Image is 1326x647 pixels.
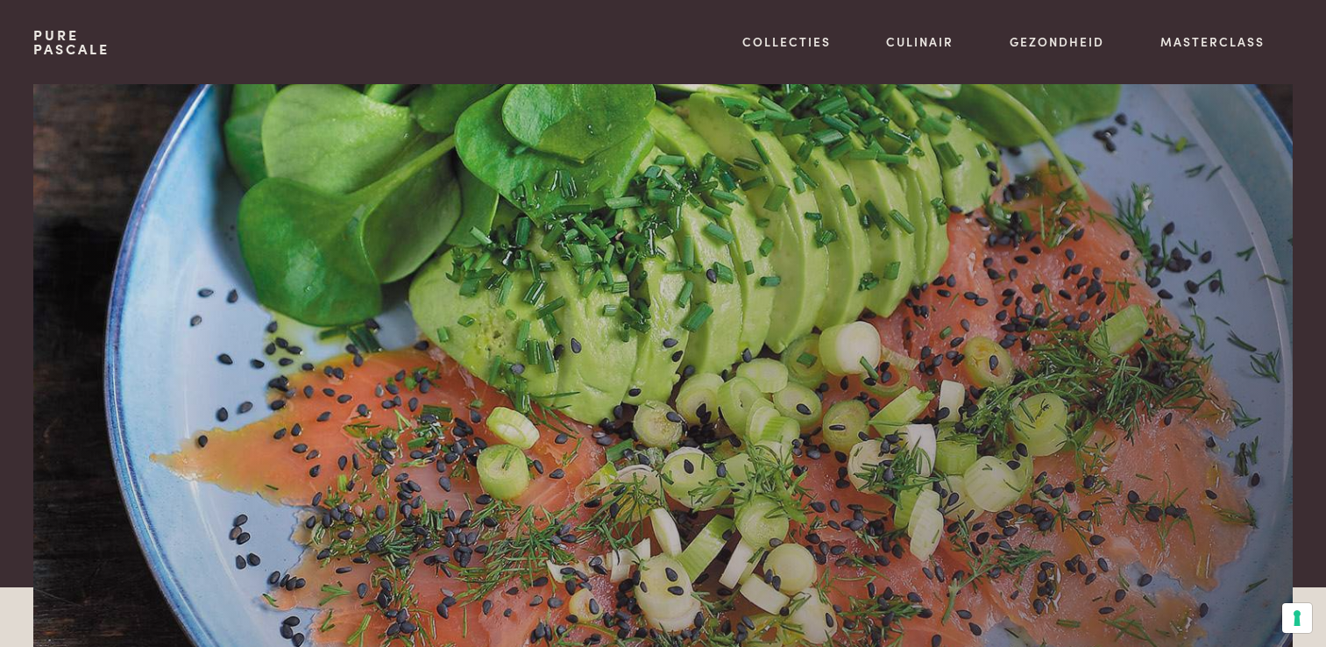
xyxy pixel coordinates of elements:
a: Culinair [886,32,954,51]
a: PurePascale [33,28,110,56]
a: Collecties [742,32,831,51]
button: Uw voorkeuren voor toestemming voor trackingtechnologieën [1282,603,1312,633]
a: Masterclass [1160,32,1265,51]
a: Gezondheid [1010,32,1104,51]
